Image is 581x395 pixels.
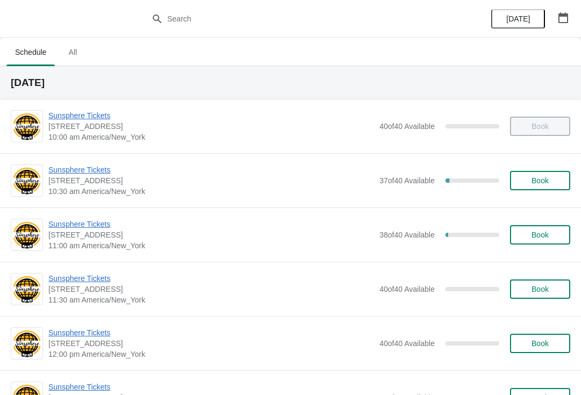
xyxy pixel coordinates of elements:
span: Sunsphere Tickets [48,327,374,338]
button: Book [510,334,570,353]
button: Book [510,225,570,245]
span: [STREET_ADDRESS] [48,338,374,349]
span: [STREET_ADDRESS] [48,284,374,295]
input: Search [167,9,436,28]
span: [DATE] [506,15,530,23]
img: Sunsphere Tickets | 810 Clinch Avenue, Knoxville, TN, USA | 12:00 pm America/New_York [11,329,42,358]
span: Book [532,285,549,293]
span: 11:30 am America/New_York [48,295,374,305]
img: Sunsphere Tickets | 810 Clinch Avenue, Knoxville, TN, USA | 10:30 am America/New_York [11,166,42,196]
span: 11:00 am America/New_York [48,240,374,251]
span: Book [532,231,549,239]
span: 40 of 40 Available [379,122,435,131]
span: 40 of 40 Available [379,339,435,348]
img: Sunsphere Tickets | 810 Clinch Avenue, Knoxville, TN, USA | 10:00 am America/New_York [11,112,42,141]
img: Sunsphere Tickets | 810 Clinch Avenue, Knoxville, TN, USA | 11:30 am America/New_York [11,275,42,304]
span: Sunsphere Tickets [48,382,374,392]
span: Book [532,176,549,185]
button: Book [510,279,570,299]
span: 37 of 40 Available [379,176,435,185]
span: Schedule [6,42,55,62]
img: Sunsphere Tickets | 810 Clinch Avenue, Knoxville, TN, USA | 11:00 am America/New_York [11,220,42,250]
span: [STREET_ADDRESS] [48,229,374,240]
span: 40 of 40 Available [379,285,435,293]
span: 10:00 am America/New_York [48,132,374,142]
span: 12:00 pm America/New_York [48,349,374,360]
button: [DATE] [491,9,545,28]
span: Sunsphere Tickets [48,110,374,121]
span: [STREET_ADDRESS] [48,121,374,132]
span: Sunsphere Tickets [48,273,374,284]
span: Sunsphere Tickets [48,164,374,175]
button: Book [510,171,570,190]
h2: [DATE] [11,77,570,88]
span: 10:30 am America/New_York [48,186,374,197]
span: All [59,42,86,62]
span: [STREET_ADDRESS] [48,175,374,186]
span: 38 of 40 Available [379,231,435,239]
span: Book [532,339,549,348]
span: Sunsphere Tickets [48,219,374,229]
